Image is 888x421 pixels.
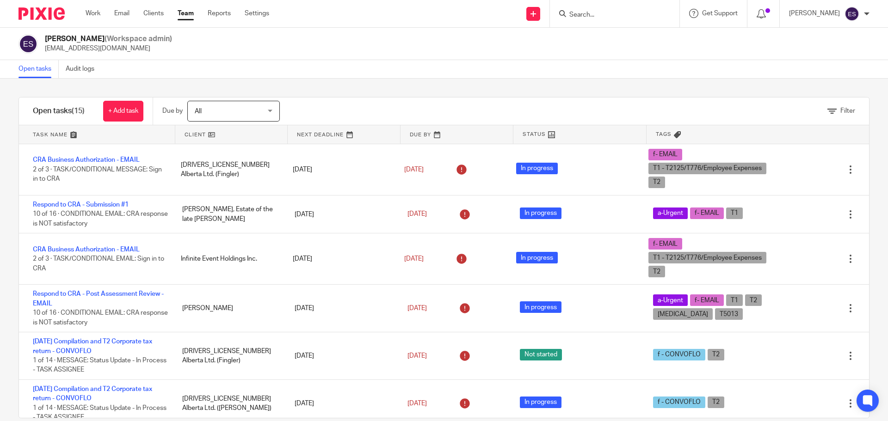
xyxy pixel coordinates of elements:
input: Search [568,11,652,19]
span: 10 of 16 · CONDITIONAL EMAIL: CRA response is NOT satisfactory [33,211,168,227]
a: Work [86,9,100,18]
p: [PERSON_NAME] [789,9,840,18]
span: f - CONVOFLO [653,349,705,360]
span: [MEDICAL_DATA] [653,308,713,320]
a: Open tasks [18,60,59,78]
span: T2 [648,266,665,277]
span: In progress [520,301,561,313]
img: svg%3E [18,34,38,54]
span: [DATE] [404,166,424,173]
span: 1 of 14 · MESSAGE: Status Update - In Process - TASK ASSIGNEE [33,357,166,373]
span: f- EMAIL [648,149,682,160]
span: T5013 [715,308,743,320]
span: Status [523,130,546,138]
a: Settings [245,9,269,18]
div: [DRIVERS_LICENSE_NUMBER] Alberta Ltd. (Fingler) [172,156,284,184]
span: T2 [648,177,665,188]
span: f- EMAIL [648,238,682,250]
span: T2 [708,397,724,408]
span: [DATE] [407,353,427,359]
span: 2 of 3 · TASK/CONDITIONAL MESSAGE: Sign in to CRA [33,166,162,183]
a: Clients [143,9,164,18]
a: [DATE] Compilation and T2 Corporate tax return - CONVOFLO [33,386,152,402]
a: Audit logs [66,60,101,78]
a: Reports [208,9,231,18]
div: [DRIVERS_LICENSE_NUMBER] Alberta Ltd. ([PERSON_NAME]) [173,390,285,418]
span: All [195,108,202,115]
h1: Open tasks [33,106,85,116]
span: f- EMAIL [690,294,724,306]
span: a-Urgent [653,207,688,219]
div: [DATE] [285,394,398,413]
span: T1 - T2125/T776/Employee Expenses [648,252,766,263]
p: [EMAIL_ADDRESS][DOMAIN_NAME] [45,44,172,53]
span: T1 [726,207,743,219]
div: [DATE] [285,299,398,317]
span: 10 of 16 · CONDITIONAL EMAIL: CRA response is NOT satisfactory [33,310,168,326]
span: T1 - T2125/T776/Employee Expenses [648,163,766,174]
span: In progress [516,252,558,263]
span: (15) [72,107,85,115]
span: [DATE] [407,305,427,311]
a: CRA Business Authorization - EMAIL [33,157,140,163]
a: Respond to CRA - Post Assessment Review - EMAIL [33,291,164,306]
img: svg%3E [845,6,859,21]
span: 1 of 14 · MESSAGE: Status Update - In Process - TASK ASSIGNEE [33,405,166,421]
span: T1 [726,294,743,306]
span: [DATE] [407,400,427,407]
span: 2 of 3 · TASK/CONDITIONAL EMAIL: Sign in to CRA [33,256,164,272]
span: Filter [840,108,855,114]
div: [DATE] [284,160,395,179]
div: [PERSON_NAME], Estate of the late [PERSON_NAME] [173,200,285,228]
span: T2 [708,349,724,360]
a: + Add task [103,101,143,122]
a: Email [114,9,129,18]
span: Not started [520,349,562,360]
span: [DATE] [407,211,427,218]
span: f- EMAIL [690,207,724,219]
span: In progress [520,397,561,408]
span: In progress [520,207,561,219]
span: f - CONVOFLO [653,397,705,408]
span: Tags [656,130,672,138]
div: [DRIVERS_LICENSE_NUMBER] Alberta Ltd. (Fingler) [173,342,285,370]
a: CRA Business Authorization - EMAIL [33,246,140,253]
h2: [PERSON_NAME] [45,34,172,44]
p: Due by [162,106,183,116]
div: Infinite Event Holdings Inc. [172,250,284,268]
a: Team [178,9,194,18]
a: [DATE] Compilation and T2 Corporate tax return - CONVOFLO [33,338,152,354]
img: Pixie [18,7,65,20]
span: (Workspace admin) [105,35,172,43]
div: [DATE] [284,250,395,268]
div: [DATE] [285,205,398,224]
div: [DATE] [285,347,398,365]
div: [PERSON_NAME] [173,299,285,317]
span: T2 [745,294,762,306]
span: In progress [516,163,558,174]
span: a-Urgent [653,294,688,306]
span: [DATE] [404,256,424,262]
span: Get Support [702,10,738,17]
a: Respond to CRA - Submission #1 [33,201,129,208]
